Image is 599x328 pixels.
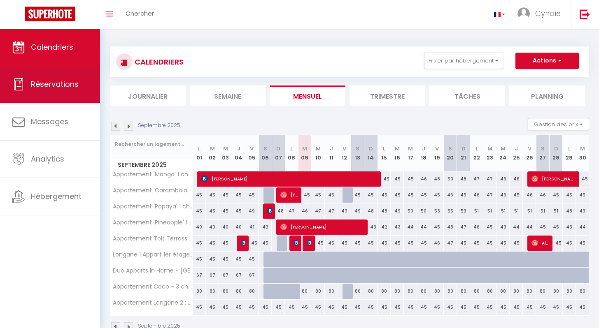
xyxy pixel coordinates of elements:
[391,203,404,219] div: 49
[444,187,457,203] div: 46
[245,187,259,203] div: 45
[364,135,378,171] th: 14
[391,187,404,203] div: 45
[338,203,351,219] div: 49
[280,219,364,235] span: [PERSON_NAME]
[237,145,240,152] abbr: J
[563,135,576,171] th: 29
[245,203,259,219] div: 49
[356,145,359,152] abbr: S
[483,300,496,315] div: 45
[364,236,378,251] div: 45
[285,300,298,315] div: 45
[531,171,576,187] span: [PERSON_NAME]
[311,300,324,315] div: 45
[267,203,272,219] span: [PERSON_NAME]
[461,145,466,152] abbr: D
[470,135,483,171] th: 22
[404,284,417,299] div: 80
[307,235,311,251] span: [PERSON_NAME]
[563,187,576,203] div: 45
[31,42,73,52] span: Calendriers
[325,135,338,171] th: 11
[496,187,510,203] div: 46
[523,187,536,203] div: 46
[272,135,285,171] th: 07
[483,284,496,299] div: 80
[404,187,417,203] div: 45
[338,300,351,315] div: 45
[232,187,245,203] div: 45
[311,187,324,203] div: 45
[112,203,194,210] span: Appartement 'Papaya' 1 chambre 1er Etage
[280,187,298,203] span: [PERSON_NAME]
[351,236,364,251] div: 45
[510,171,523,187] div: 46
[549,300,562,315] div: 45
[198,145,200,152] abbr: L
[351,300,364,315] div: 45
[241,235,245,251] span: [PERSON_NAME]
[232,203,245,219] div: 45
[351,187,364,203] div: 45
[206,135,219,171] th: 02
[193,268,206,283] div: 67
[424,53,503,69] button: Filtrer par hébergement
[115,137,188,152] input: Rechercher un logement...
[232,300,245,315] div: 45
[444,284,457,299] div: 80
[219,252,232,267] div: 45
[351,135,364,171] th: 13
[126,9,154,18] span: Chercher
[25,7,75,21] img: Super Booking
[206,219,219,235] div: 40
[378,135,391,171] th: 15
[563,300,576,315] div: 45
[219,300,232,315] div: 45
[206,284,219,299] div: 80
[112,171,194,178] span: Appartement 'Mango' 1 chambre 2ème Etage
[417,300,430,315] div: 45
[404,171,417,187] div: 45
[549,203,562,219] div: 51
[430,171,443,187] div: 48
[515,53,579,69] button: Actions
[430,300,443,315] div: 45
[510,203,523,219] div: 51
[276,145,280,152] abbr: D
[576,135,589,171] th: 30
[259,219,272,235] div: 43
[563,219,576,235] div: 43
[523,135,536,171] th: 26
[417,135,430,171] th: 18
[496,219,510,235] div: 43
[576,284,589,299] div: 80
[193,236,206,251] div: 45
[219,284,232,299] div: 80
[316,145,321,152] abbr: M
[430,284,443,299] div: 80
[232,219,245,235] div: 40
[444,135,457,171] th: 20
[483,187,496,203] div: 47
[457,203,470,219] div: 53
[429,85,505,106] li: Tâches
[457,135,470,171] th: 21
[576,300,589,315] div: 45
[509,85,585,106] li: Planning
[457,187,470,203] div: 45
[285,135,298,171] th: 08
[219,135,232,171] th: 03
[193,300,206,315] div: 45
[510,219,523,235] div: 44
[206,268,219,283] div: 67
[364,187,378,203] div: 45
[487,145,492,152] abbr: M
[422,145,425,152] abbr: J
[245,300,259,315] div: 45
[138,122,180,129] p: Septembre 2025
[272,203,285,219] div: 48
[535,8,561,18] span: Cyndie
[298,187,311,203] div: 45
[285,203,298,219] div: 47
